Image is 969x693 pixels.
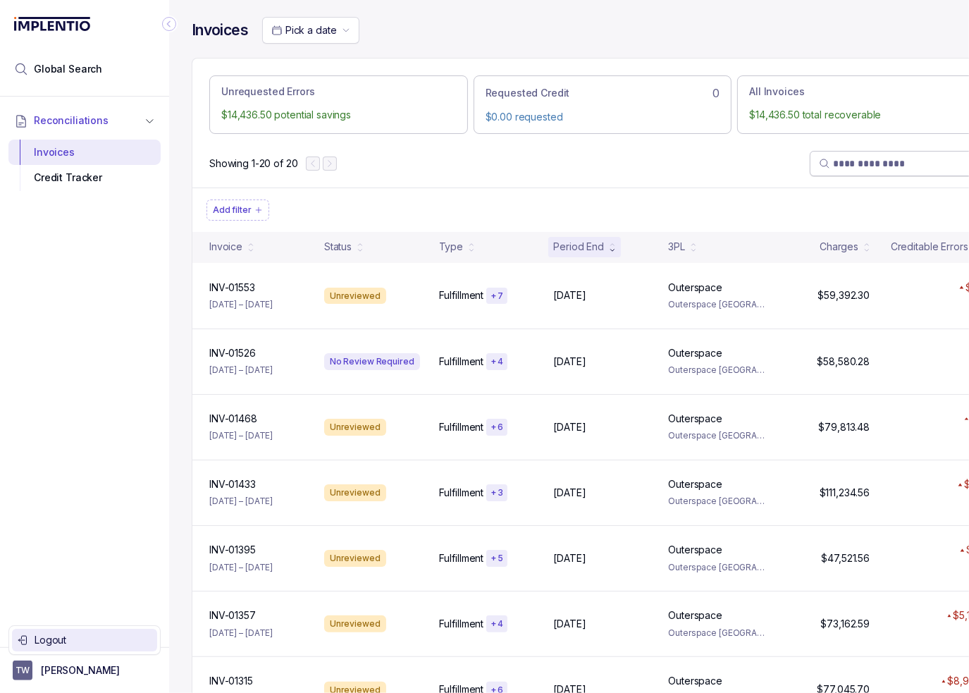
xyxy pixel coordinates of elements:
[668,626,766,640] p: Outerspace [GEOGRAPHIC_DATA]
[34,62,102,76] span: Global Search
[439,355,483,369] p: Fulfillment
[668,608,722,623] p: Outerspace
[818,288,870,302] p: $59,392.30
[822,551,870,565] p: $47,521.56
[490,553,503,564] p: + 5
[749,85,804,99] p: All Invoices
[209,157,297,171] p: Showing 1-20 of 20
[439,551,483,565] p: Fulfillment
[34,114,109,128] span: Reconciliations
[490,356,503,367] p: + 4
[668,298,766,312] p: Outerspace [GEOGRAPHIC_DATA]
[439,420,483,434] p: Fulfillment
[554,551,586,565] p: [DATE]
[958,483,962,486] img: red pointer upwards
[668,346,722,360] p: Outerspace
[486,86,570,100] p: Requested Credit
[35,633,152,647] p: Logout
[209,346,256,360] p: INV-01526
[668,560,766,575] p: Outerspace [GEOGRAPHIC_DATA]
[668,543,722,557] p: Outerspace
[209,412,257,426] p: INV-01468
[209,363,273,377] p: [DATE] – [DATE]
[209,494,273,508] p: [DATE] – [DATE]
[209,608,256,623] p: INV-01357
[964,417,968,421] img: red pointer upwards
[8,137,161,194] div: Reconciliations
[554,288,586,302] p: [DATE]
[820,240,858,254] div: Charges
[324,550,386,567] div: Unreviewed
[490,290,503,302] p: + 7
[324,353,420,370] div: No Review Required
[819,420,870,434] p: $79,813.48
[209,281,255,295] p: INV-01553
[668,429,766,443] p: Outerspace [GEOGRAPHIC_DATA]
[554,355,586,369] p: [DATE]
[285,24,336,36] span: Pick a date
[8,105,161,136] button: Reconciliations
[13,661,156,680] button: User initials[PERSON_NAME]
[209,560,273,575] p: [DATE] – [DATE]
[490,618,503,630] p: + 4
[324,240,352,254] div: Status
[486,85,720,102] div: 0
[439,240,463,254] div: Type
[942,680,946,683] img: red pointer upwards
[271,23,336,37] search: Date Range Picker
[490,422,503,433] p: + 6
[486,110,720,124] p: $0.00 requested
[554,240,605,254] div: Period End
[209,298,273,312] p: [DATE] – [DATE]
[209,157,297,171] div: Remaining page entries
[820,486,870,500] p: $111,234.56
[668,674,722,688] p: Outerspace
[192,20,248,40] h4: Invoices
[821,617,870,631] p: $73,162.59
[209,626,273,640] p: [DATE] – [DATE]
[554,617,586,631] p: [DATE]
[213,203,252,217] p: Add filter
[13,661,32,680] span: User initials
[20,140,149,165] div: Invoices
[209,240,242,254] div: Invoice
[439,617,483,631] p: Fulfillment
[959,286,963,289] img: red pointer upwards
[324,288,386,305] div: Unreviewed
[439,288,483,302] p: Fulfillment
[668,281,722,295] p: Outerspace
[668,494,766,508] p: Outerspace [GEOGRAPHIC_DATA]
[221,85,314,99] p: Unrequested Errors
[554,420,586,434] p: [DATE]
[554,486,586,500] p: [DATE]
[161,16,178,32] div: Collapse Icon
[221,108,456,122] p: $14,436.50 potential savings
[668,240,685,254] div: 3PL
[209,543,256,557] p: INV-01395
[668,477,722,491] p: Outerspace
[209,674,253,688] p: INV-01315
[41,663,120,677] p: [PERSON_NAME]
[490,487,503,498] p: + 3
[960,548,964,552] img: red pointer upwards
[206,200,269,221] button: Filter Chip Add filter
[439,486,483,500] p: Fulfillment
[209,477,256,491] p: INV-01433
[324,419,386,436] div: Unreviewed
[262,17,359,44] button: Date Range Picker
[20,165,149,190] div: Credit Tracker
[668,412,722,426] p: Outerspace
[668,363,766,377] p: Outerspace [GEOGRAPHIC_DATA]
[817,355,870,369] p: $58,580.28
[324,615,386,632] div: Unreviewed
[324,484,386,501] div: Unreviewed
[209,429,273,443] p: [DATE] – [DATE]
[947,614,951,618] img: red pointer upwards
